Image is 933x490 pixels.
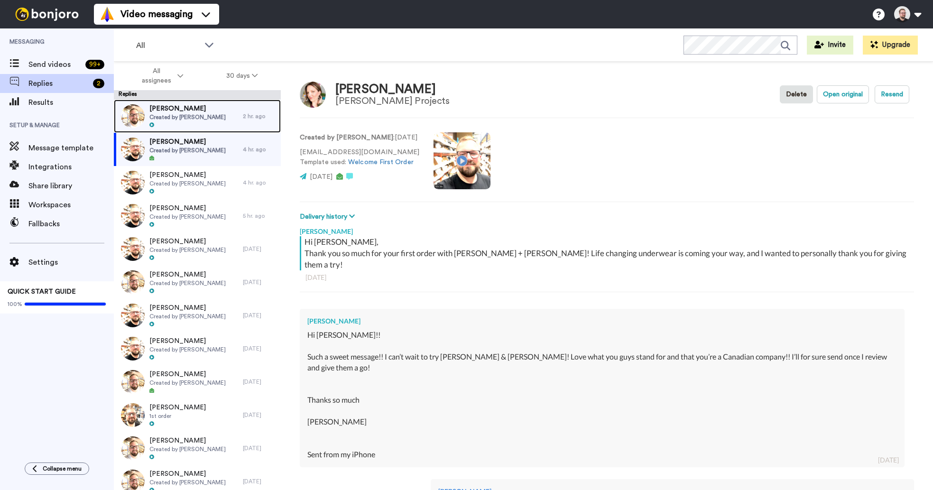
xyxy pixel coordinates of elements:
a: [PERSON_NAME]1st order[DATE] [114,398,281,432]
span: Integrations [28,161,114,173]
div: Hi [PERSON_NAME]!! Such a sweet message!! I can’t wait to try [PERSON_NAME] & [PERSON_NAME]! Love... [307,330,897,460]
div: 4 hr. ago [243,146,276,153]
div: [PERSON_NAME] [307,316,897,326]
a: [PERSON_NAME]Created by [PERSON_NAME][DATE] [114,332,281,365]
span: [PERSON_NAME] [149,403,206,412]
strong: Created by [PERSON_NAME] [300,134,393,141]
a: Welcome First Order [348,159,414,166]
span: Created by [PERSON_NAME] [149,279,226,287]
span: Created by [PERSON_NAME] [149,379,226,387]
div: [DATE] [243,345,276,352]
span: 1st order [149,412,206,420]
span: [PERSON_NAME] [149,104,226,113]
span: [PERSON_NAME] [149,237,226,246]
div: [DATE] [243,278,276,286]
span: [PERSON_NAME] [149,203,226,213]
span: Results [28,97,114,108]
span: Created by [PERSON_NAME] [149,180,226,187]
p: [EMAIL_ADDRESS][DOMAIN_NAME] Template used: [300,148,419,167]
p: : [DATE] [300,133,419,143]
div: [DATE] [243,411,276,419]
button: Upgrade [863,36,918,55]
span: Workspaces [28,199,114,211]
img: efa524da-70a9-41f2-aa42-4cb2d5cfdec7-thumb.jpg [121,403,145,427]
div: [PERSON_NAME] [300,222,914,236]
div: [DATE] [243,245,276,253]
span: [PERSON_NAME] [149,469,226,479]
img: 0ebeb185-aceb-4ea7-b17b-5d5448b0a189-thumb.jpg [121,237,145,261]
span: Created by [PERSON_NAME] [149,479,226,486]
div: [DATE] [243,312,276,319]
div: [PERSON_NAME] Projects [335,96,449,106]
a: [PERSON_NAME]Created by [PERSON_NAME]4 hr. ago [114,133,281,166]
span: [PERSON_NAME] [149,370,226,379]
button: All assignees [116,63,205,89]
span: QUICK START GUIDE [8,288,76,295]
div: Hi [PERSON_NAME], Thank you so much for your first order with [PERSON_NAME] + [PERSON_NAME]! Life... [305,236,912,270]
span: Created by [PERSON_NAME] [149,246,226,254]
div: 5 hr. ago [243,212,276,220]
button: Invite [807,36,853,55]
a: [PERSON_NAME]Created by [PERSON_NAME][DATE] [114,232,281,266]
button: Resend [875,85,909,103]
span: [DATE] [310,174,333,180]
a: [PERSON_NAME]Created by [PERSON_NAME][DATE] [114,432,281,465]
span: 100% [8,300,22,308]
span: Video messaging [120,8,193,21]
div: 99 + [85,60,104,69]
span: Replies [28,78,89,89]
img: 0ebeb185-aceb-4ea7-b17b-5d5448b0a189-thumb.jpg [121,171,145,194]
div: [DATE] [305,273,908,282]
img: 11682276-afbd-4b54-bc4a-fbbc98e51baf-thumb.jpg [121,104,145,128]
button: Delivery history [300,212,358,222]
div: 4 hr. ago [243,179,276,186]
span: Created by [PERSON_NAME] [149,346,226,353]
span: All [136,40,200,51]
a: [PERSON_NAME]Created by [PERSON_NAME]5 hr. ago [114,199,281,232]
span: Send videos [28,59,82,70]
img: 11682276-afbd-4b54-bc4a-fbbc98e51baf-thumb.jpg [121,370,145,394]
span: Created by [PERSON_NAME] [149,147,226,154]
span: Message template [28,142,114,154]
span: [PERSON_NAME] [149,303,226,313]
div: 2 hr. ago [243,112,276,120]
span: Created by [PERSON_NAME] [149,313,226,320]
button: Collapse menu [25,462,89,475]
a: [PERSON_NAME]Created by [PERSON_NAME]2 hr. ago [114,100,281,133]
span: [PERSON_NAME] [149,270,226,279]
div: [DATE] [243,478,276,485]
span: Fallbacks [28,218,114,230]
img: Image of ERIN HUTTON [300,82,326,108]
img: 11682276-afbd-4b54-bc4a-fbbc98e51baf-thumb.jpg [121,436,145,460]
a: [PERSON_NAME]Created by [PERSON_NAME][DATE] [114,365,281,398]
span: Share library [28,180,114,192]
span: All assignees [137,66,176,85]
button: 30 days [205,67,279,84]
span: Created by [PERSON_NAME] [149,445,226,453]
img: 0ebeb185-aceb-4ea7-b17b-5d5448b0a189-thumb.jpg [121,138,145,161]
div: 2 [93,79,104,88]
span: [PERSON_NAME] [149,137,226,147]
div: Replies [114,90,281,100]
span: Created by [PERSON_NAME] [149,113,226,121]
div: [DATE] [878,455,899,465]
span: [PERSON_NAME] [149,170,226,180]
div: [DATE] [243,378,276,386]
div: [PERSON_NAME] [335,83,449,96]
a: [PERSON_NAME]Created by [PERSON_NAME][DATE] [114,266,281,299]
button: Open original [817,85,869,103]
a: [PERSON_NAME]Created by [PERSON_NAME][DATE] [114,299,281,332]
span: Settings [28,257,114,268]
span: Created by [PERSON_NAME] [149,213,226,221]
span: [PERSON_NAME] [149,436,226,445]
img: bj-logo-header-white.svg [11,8,83,21]
span: Collapse menu [43,465,82,472]
span: [PERSON_NAME] [149,336,226,346]
img: 0ebeb185-aceb-4ea7-b17b-5d5448b0a189-thumb.jpg [121,304,145,327]
div: [DATE] [243,444,276,452]
img: vm-color.svg [100,7,115,22]
button: Delete [780,85,813,103]
img: 11682276-afbd-4b54-bc4a-fbbc98e51baf-thumb.jpg [121,270,145,294]
img: 0ebeb185-aceb-4ea7-b17b-5d5448b0a189-thumb.jpg [121,337,145,361]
